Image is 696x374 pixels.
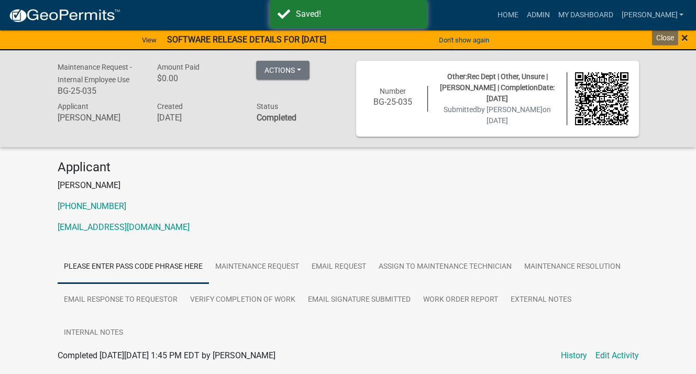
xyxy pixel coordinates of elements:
strong: SOFTWARE RELEASE DETAILS FOR [DATE] [167,35,326,45]
button: Don't show again [435,31,493,49]
div: Close [652,30,678,46]
img: QR code [575,72,628,126]
a: Assign to Maintenance Technician [372,250,518,284]
div: Saved! [296,8,419,20]
a: Maintenance Resolution [518,250,627,284]
p: [PERSON_NAME] [58,179,639,192]
span: Status [256,102,278,111]
a: Maintenance Request [209,250,305,284]
span: Amount Paid [157,63,199,71]
h6: BG-25-035 [367,97,420,107]
h6: [DATE] [157,113,240,123]
button: Actions [256,61,310,80]
a: Edit Activity [595,349,639,362]
h6: BG-25-035 [58,86,141,96]
button: Close [681,31,688,44]
span: Applicant [58,102,89,111]
span: by [PERSON_NAME] [477,105,543,114]
a: View [138,31,161,49]
a: Email Signature Submitted [302,283,417,317]
h6: $0.00 [157,73,240,83]
a: My Dashboard [554,5,617,25]
a: External Notes [504,283,578,317]
h4: Applicant [58,160,639,175]
a: Verify Completion of work [184,283,302,317]
a: Email Response to Requestor [58,283,184,317]
a: [EMAIL_ADDRESS][DOMAIN_NAME] [58,222,190,232]
a: Home [493,5,522,25]
h6: [PERSON_NAME] [58,113,141,123]
a: [PERSON_NAME] [617,5,688,25]
a: Admin [522,5,554,25]
strong: Completed [256,113,296,123]
span: Number [380,87,406,95]
a: Please Enter Pass Code Phrase Here [58,250,209,284]
span: Created [157,102,182,111]
a: History [561,349,587,362]
a: Internal Notes [58,316,129,350]
span: Maintenance Request - Internal Employee Use [58,63,132,84]
span: Completed [DATE][DATE] 1:45 PM EDT by [PERSON_NAME] [58,350,275,360]
a: [PHONE_NUMBER] [58,201,126,211]
span: Submitted on [DATE] [444,105,551,125]
a: Work Order Report [417,283,504,317]
span: Other:Rec Dept | Other, Unsure | [PERSON_NAME] | CompletionDate: [DATE] [440,72,555,103]
span: × [681,30,688,45]
a: Email Request [305,250,372,284]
